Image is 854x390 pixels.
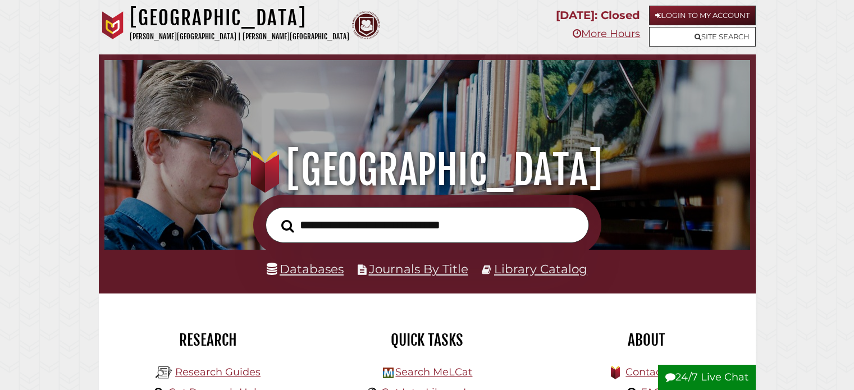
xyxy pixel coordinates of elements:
[267,261,344,276] a: Databases
[369,261,468,276] a: Journals By Title
[117,145,737,195] h1: [GEOGRAPHIC_DATA]
[281,219,294,232] i: Search
[99,11,127,39] img: Calvin University
[156,364,172,381] img: Hekman Library Logo
[276,216,300,236] button: Search
[573,27,640,40] a: More Hours
[556,6,640,25] p: [DATE]: Closed
[175,366,261,378] a: Research Guides
[395,366,472,378] a: Search MeLCat
[625,366,681,378] a: Contact Us
[383,368,394,378] img: Hekman Library Logo
[130,6,349,30] h1: [GEOGRAPHIC_DATA]
[649,27,756,47] a: Site Search
[494,261,587,276] a: Library Catalog
[545,331,747,350] h2: About
[352,11,380,39] img: Calvin Theological Seminary
[130,30,349,43] p: [PERSON_NAME][GEOGRAPHIC_DATA] | [PERSON_NAME][GEOGRAPHIC_DATA]
[107,331,309,350] h2: Research
[649,6,756,25] a: Login to My Account
[326,331,528,350] h2: Quick Tasks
